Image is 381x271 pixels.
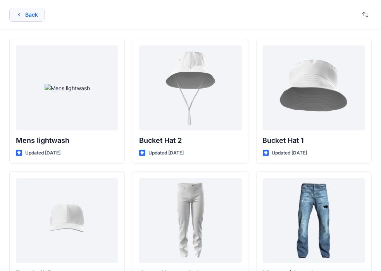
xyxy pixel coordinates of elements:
p: Mens lightwash [16,135,118,146]
p: Bucket Hat 2 [139,135,241,146]
a: Jeans Nongraded [139,178,241,263]
button: Back [9,8,45,22]
p: Updated [DATE] [25,149,60,157]
a: Mens lightwash [16,45,118,130]
a: Bucket Hat 1 [263,45,365,130]
a: Bucket Hat 2 [139,45,241,130]
p: Updated [DATE] [148,149,184,157]
a: Baseball Cap [16,178,118,263]
a: Mens mid wash [263,178,365,263]
p: Updated [DATE] [272,149,307,157]
p: Bucket Hat 1 [263,135,365,146]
